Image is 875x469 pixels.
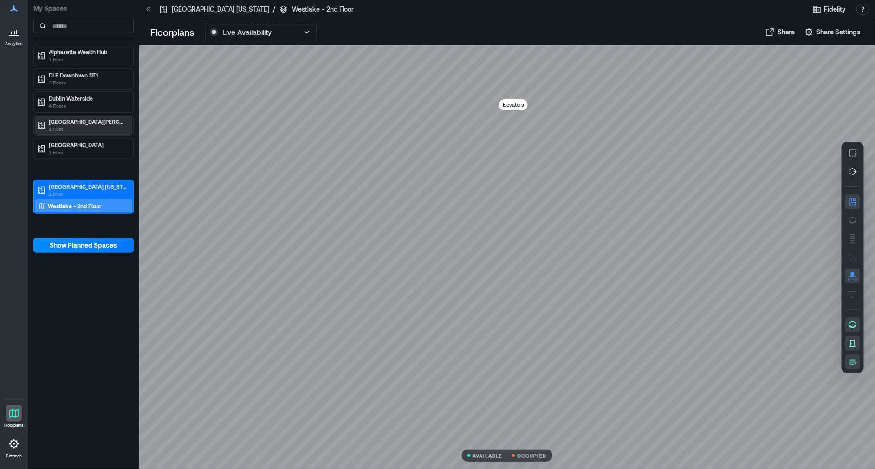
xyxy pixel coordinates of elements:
p: 1 Floor [49,190,127,198]
span: Show Planned Spaces [50,241,117,250]
p: Analytics [5,41,23,46]
span: Share Settings [817,27,861,37]
p: 4 Floors [49,102,127,109]
button: Share Settings [802,25,864,39]
p: Dublin Waterside [49,95,127,102]
p: DLF Downtown DT1 [49,71,127,79]
span: Share [778,27,795,37]
p: Settings [6,453,22,459]
p: [GEOGRAPHIC_DATA] [US_STATE] [172,5,269,14]
p: [GEOGRAPHIC_DATA] [49,141,127,148]
p: OCCUPIED [517,453,546,458]
p: 1 Floor [49,56,127,63]
p: Westlake - 2nd Floor [48,202,102,210]
a: Floorplans [1,402,26,431]
p: 3 Floors [49,79,127,86]
a: Settings [3,433,25,462]
p: [GEOGRAPHIC_DATA] [US_STATE] [49,183,127,190]
p: 1 Floor [49,125,127,133]
p: Live Availability [222,26,272,38]
p: Floorplans [150,26,194,39]
p: [GEOGRAPHIC_DATA][PERSON_NAME] [49,118,127,125]
p: Westlake - 2nd Floor [292,5,354,14]
button: Share [763,25,798,39]
button: Show Planned Spaces [33,238,134,253]
p: Alpharetta Wealth Hub [49,48,127,56]
button: Live Availability [205,23,317,41]
p: Elevators [503,100,524,109]
span: Fidelity [824,5,846,14]
a: Analytics [2,20,26,49]
button: Fidelity [810,2,849,17]
p: / [273,5,275,14]
p: My Spaces [33,4,134,13]
p: Floorplans [4,423,24,428]
p: AVAILABLE [473,453,502,458]
p: 1 Floor [49,148,127,156]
